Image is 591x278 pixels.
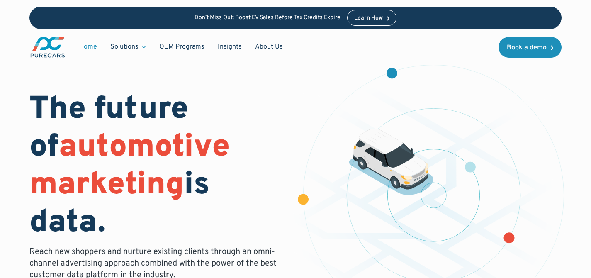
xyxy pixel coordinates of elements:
img: illustration of a vehicle [349,128,433,195]
img: purecars logo [29,36,66,59]
div: Solutions [104,39,153,55]
a: Learn How [347,10,396,26]
a: Home [73,39,104,55]
span: automotive marketing [29,128,230,205]
a: OEM Programs [153,39,211,55]
a: Book a demo [499,37,562,58]
a: main [29,36,66,59]
div: Learn How [354,15,383,21]
h1: The future of is data. [29,91,285,243]
a: Insights [211,39,248,55]
p: Don’t Miss Out: Boost EV Sales Before Tax Credits Expire [195,15,340,22]
div: Book a demo [507,44,547,51]
a: About Us [248,39,289,55]
div: Solutions [110,42,139,51]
